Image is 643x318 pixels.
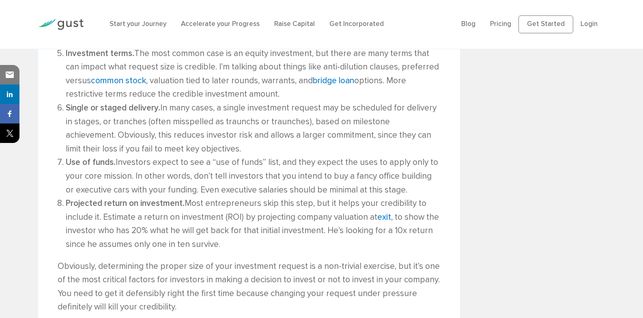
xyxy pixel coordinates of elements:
a: Get Started [518,15,573,33]
a: Login [581,20,598,28]
li: Investors expect to see a “use of funds” list, and they expect the uses to apply only to your cor... [66,156,441,197]
strong: Investment terms. [66,48,134,58]
a: common stock [91,76,146,86]
strong: Use of funds. [66,157,116,167]
li: In many cases, a single investment request may be scheduled for delivery in stages, or tranches (... [66,101,441,156]
p: Obviously, determining the proper size of your investment request is a non-trivial exercise, but ... [58,260,441,314]
a: bridge loan [313,76,354,86]
a: Blog [461,20,475,28]
a: Get Incorporated [329,20,384,28]
img: Gust Logo [38,19,84,30]
li: The most common case is an equity investment, but there are many terms that can impact what reque... [66,47,441,101]
a: Start your Journey [110,20,166,28]
strong: Single or staged delivery. [66,103,160,113]
li: Most entrepreneurs skip this step, but it helps your credibility to include it. Estimate a return... [66,197,441,251]
a: Accelerate your Progress [181,20,260,28]
a: Raise Capital [274,20,315,28]
a: Pricing [490,20,511,28]
strong: Projected return on investment. [66,198,185,208]
a: exit [377,212,391,222]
